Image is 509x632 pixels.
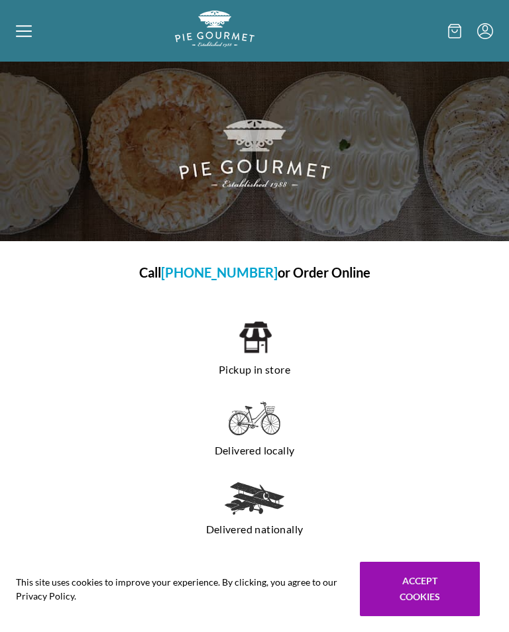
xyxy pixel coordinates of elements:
[225,482,284,515] img: delivered nationally
[161,264,278,280] a: [PHONE_NUMBER]
[229,401,280,436] img: delivered locally
[360,562,480,616] button: Accept cookies
[175,36,254,49] a: Logo
[37,440,472,461] p: Delivered locally
[175,11,254,47] img: logo
[37,519,472,540] p: Delivered nationally
[37,359,472,380] p: Pickup in store
[11,262,498,282] h1: Call or Order Online
[238,319,272,355] img: pickup in store
[477,23,493,39] button: Menu
[16,575,341,603] span: This site uses cookies to improve your experience. By clicking, you agree to our Privacy Policy.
